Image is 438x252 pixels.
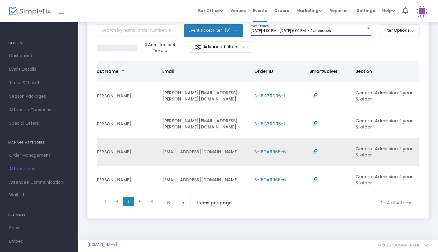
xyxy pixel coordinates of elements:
td: [PERSON_NAME][EMAIL_ADDRESS][PERSON_NAME][DOMAIN_NAME] [159,110,251,138]
span: Special Offers [9,120,69,128]
span: Reports [329,8,349,14]
button: Filter Options [379,24,420,37]
img: filter [195,44,201,50]
div: Data table [97,61,419,194]
span: Season Packages [9,93,69,100]
h4: GENERAL [8,37,70,49]
span: Attendee List [9,165,69,173]
span: Section [355,68,372,74]
th: Smartwaiver [306,61,352,82]
td: General Admission: 1 year & older [352,166,419,194]
h4: MANAGE ATTENDEES [8,136,70,149]
span: Order Management [9,152,69,159]
span: 8 [167,200,177,206]
span: Order ID [254,68,273,74]
td: General Admission: 1 year & older [352,110,419,138]
td: [EMAIL_ADDRESS][DOMAIN_NAME] [159,166,251,194]
span: Orders [274,3,289,18]
m-button: Advanced filters [189,41,252,53]
a: [DOMAIN_NAME] [87,242,117,247]
button: Event Ticket Filter(8) [184,24,243,37]
td: [PERSON_NAME][EMAIL_ADDRESS][PERSON_NAME][DOMAIN_NAME] [159,82,251,110]
span: S-18C30D05-1 [254,121,285,127]
input: Search by name, order number, email, ip address [97,24,176,37]
span: Email [162,68,174,74]
span: S-18C30D05-1 [254,93,285,99]
td: General Admission: 1 year & older [352,82,419,110]
span: Events [253,3,267,18]
span: Embed [9,238,69,246]
span: Help [382,8,395,14]
span: S-16DA9965-6 [254,177,286,183]
button: Select [179,197,188,209]
td: [PERSON_NAME] [91,138,159,166]
span: Attendee Questions [9,106,69,114]
span: Attendee Communication [9,179,69,187]
span: Venues [230,3,246,18]
span: S-16DA9965-6 [254,149,286,155]
td: [PERSON_NAME] [91,110,159,138]
span: Sortable [121,69,125,74]
td: [PERSON_NAME] [91,166,159,194]
span: Last Name [95,68,118,74]
span: Waitlist [9,192,25,198]
span: [DATE] 4:00 PM - [DATE] 6:00 PM • 4 attendees [251,28,331,33]
span: Social [9,224,69,232]
td: General Admission: 1 year & older [352,138,419,166]
p: 0 Admitted of 4 Tickets [140,42,180,54]
span: Dashboard [9,52,69,60]
h4: PROMOTE [8,209,70,221]
span: Page 1 [123,197,134,206]
span: (8) [225,28,231,33]
td: [EMAIL_ADDRESS][DOMAIN_NAME] [159,138,251,166]
span: Box Office [198,8,223,14]
span: © 2025 [DOMAIN_NAME] Inc. [378,243,429,248]
span: Marketing [296,8,322,14]
span: Times & Tickets [9,79,69,87]
span: Settings [357,3,375,18]
td: [PERSON_NAME] [91,82,159,110]
kendo-pager-info: 1 - 4 of 4 items [244,197,413,209]
span: Event Details [9,65,69,73]
label: items per page [197,200,232,206]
